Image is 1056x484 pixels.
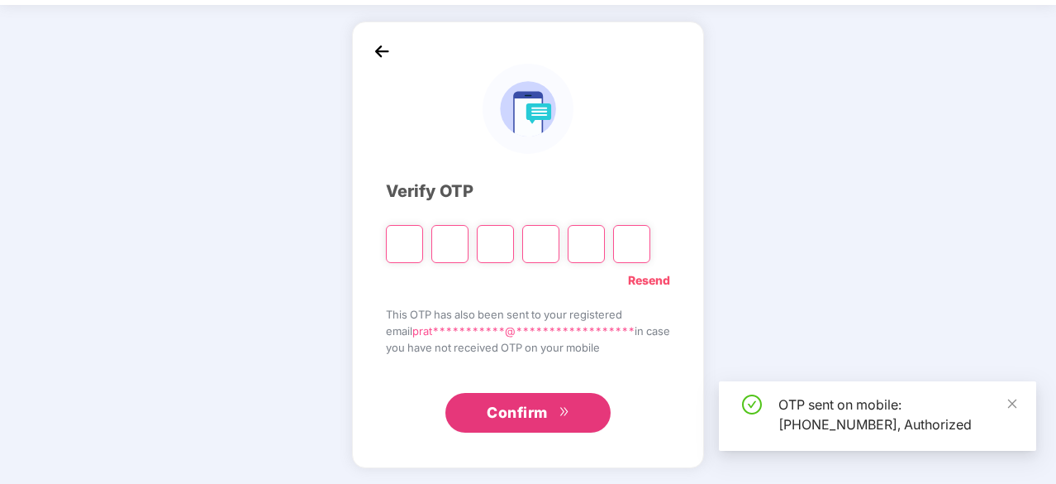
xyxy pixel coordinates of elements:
[487,401,548,424] span: Confirm
[386,339,670,356] span: you have not received OTP on your mobile
[445,393,611,433] button: Confirmdouble-right
[369,39,394,64] img: back_icon
[522,225,559,263] input: Digit 4
[386,179,670,204] div: Verify OTP
[386,306,670,323] span: This OTP has also been sent to your registered
[628,271,670,290] a: Resend
[778,395,1016,434] div: OTP sent on mobile: [PHONE_NUMBER], Authorized
[742,395,762,415] span: check-circle
[386,323,670,339] span: email in case
[613,225,650,263] input: Digit 6
[1006,398,1018,410] span: close
[477,225,514,263] input: Digit 3
[483,64,573,154] img: logo
[568,225,605,263] input: Digit 5
[386,225,423,263] input: Please enter verification code. Digit 1
[431,225,469,263] input: Digit 2
[559,406,569,419] span: double-right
